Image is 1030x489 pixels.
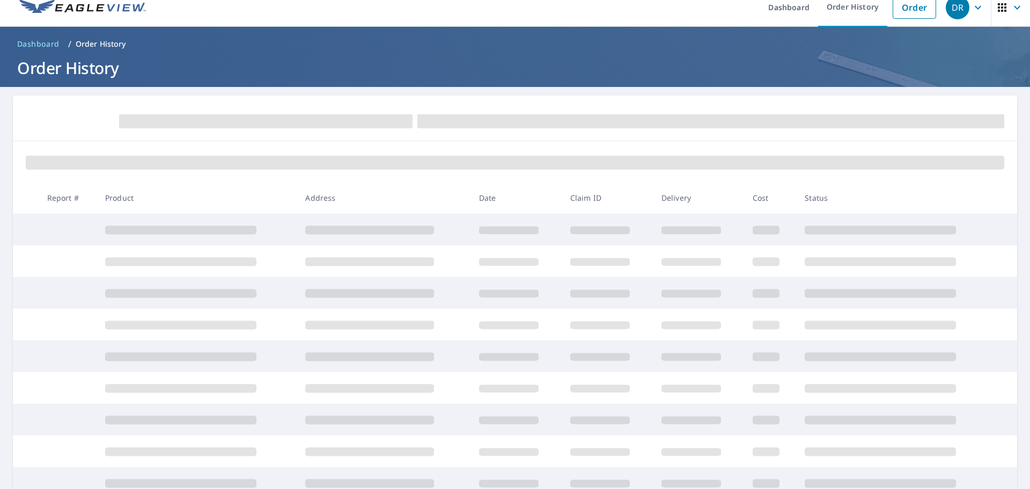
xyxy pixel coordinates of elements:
[76,39,126,49] p: Order History
[796,182,997,214] th: Status
[13,35,1017,53] nav: breadcrumb
[13,57,1017,79] h1: Order History
[297,182,470,214] th: Address
[39,182,97,214] th: Report #
[17,39,60,49] span: Dashboard
[562,182,653,214] th: Claim ID
[97,182,297,214] th: Product
[470,182,562,214] th: Date
[13,35,64,53] a: Dashboard
[653,182,744,214] th: Delivery
[744,182,797,214] th: Cost
[68,38,71,50] li: /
